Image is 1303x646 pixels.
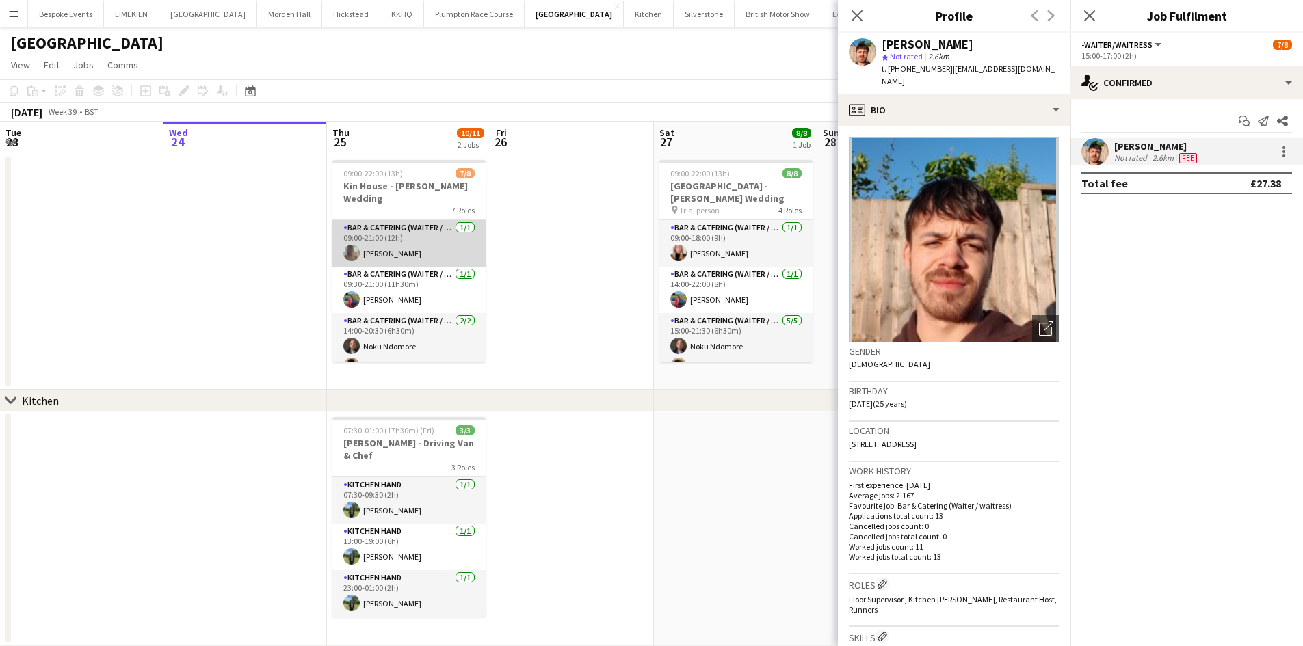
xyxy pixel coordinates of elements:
span: 09:00-22:00 (13h) [670,168,730,178]
button: Plumpton Race Course [424,1,525,27]
h3: Skills [849,630,1059,644]
span: 4 Roles [778,205,802,215]
h3: [GEOGRAPHIC_DATA] - [PERSON_NAME] Wedding [659,180,813,204]
div: [PERSON_NAME] [882,38,973,51]
button: Events [821,1,867,27]
span: | [EMAIL_ADDRESS][DOMAIN_NAME] [882,64,1055,86]
a: Comms [102,56,144,74]
span: Not rated [890,51,923,62]
div: [DATE] [11,105,42,119]
span: 3 Roles [451,462,475,472]
a: View [5,56,36,74]
span: Sun [823,126,839,139]
p: Worked jobs count: 11 [849,541,1059,552]
app-card-role: Bar & Catering (Waiter / waitress)1/109:30-21:00 (11h30m)[PERSON_NAME] [332,267,486,313]
div: 2 Jobs [458,139,484,150]
span: Sat [659,126,674,139]
span: 7/8 [1273,40,1292,50]
span: t. [PHONE_NUMBER] [882,64,953,74]
app-card-role: Kitchen Hand1/113:00-19:00 (6h)[PERSON_NAME] [332,524,486,570]
span: [DATE] (25 years) [849,399,907,409]
span: Tue [5,126,21,139]
app-card-role: Kitchen Hand1/123:00-01:00 (2h)[PERSON_NAME] [332,570,486,617]
span: [DEMOGRAPHIC_DATA] [849,359,930,369]
div: Open photos pop-in [1032,315,1059,342]
span: 27 [657,134,674,150]
app-job-card: 07:30-01:00 (17h30m) (Fri)3/3[PERSON_NAME] - Driving Van & Chef3 RolesKitchen Hand1/107:30-09:30 ... [332,417,486,617]
app-card-role: Bar & Catering (Waiter / waitress)1/109:00-21:00 (12h)[PERSON_NAME] [332,220,486,267]
div: 2.6km [1150,152,1176,163]
h3: Job Fulfilment [1070,7,1303,25]
app-job-card: 09:00-22:00 (13h)7/8Kin House - [PERSON_NAME] Wedding7 RolesBar & Catering (Waiter / waitress)1/1... [332,160,486,362]
button: KKHQ [380,1,424,27]
app-card-role: Bar & Catering (Waiter / waitress)2/214:00-20:30 (6h30m)Noku Ndomore[PERSON_NAME] [332,313,486,379]
span: Fri [496,126,507,139]
button: Bespoke Events [28,1,104,27]
span: -Waiter/Waitress [1081,40,1153,50]
span: 2.6km [925,51,952,62]
span: Wed [169,126,188,139]
div: 1 Job [793,139,811,150]
h3: Profile [838,7,1070,25]
span: 7/8 [456,168,475,178]
button: Silverstone [674,1,735,27]
div: Crew has different fees then in role [1176,152,1200,163]
span: 3/3 [456,425,475,435]
div: 15:00-17:00 (2h) [1081,51,1292,61]
p: Favourite job: Bar & Catering (Waiter / waitress) [849,500,1059,511]
h3: [PERSON_NAME] - Driving Van & Chef [332,437,486,461]
span: 07:30-01:00 (17h30m) (Fri) [343,425,434,435]
p: First experience: [DATE] [849,480,1059,490]
app-card-role: Bar & Catering (Waiter / waitress)1/114:00-22:00 (8h)[PERSON_NAME] [659,267,813,313]
app-card-role: Bar & Catering (Waiter / waitress)1/109:00-18:00 (9h)[PERSON_NAME] [659,220,813,267]
span: Edit [44,59,60,71]
p: Cancelled jobs count: 0 [849,521,1059,531]
span: 25 [330,134,350,150]
h3: Roles [849,577,1059,591]
span: 10/11 [457,128,484,138]
button: [GEOGRAPHIC_DATA] [159,1,257,27]
div: Total fee [1081,176,1128,190]
span: Thu [332,126,350,139]
h3: Gender [849,345,1059,358]
h3: Birthday [849,385,1059,397]
span: Jobs [73,59,94,71]
p: Worked jobs total count: 13 [849,552,1059,562]
app-card-role: Kitchen Hand1/107:30-09:30 (2h)[PERSON_NAME] [332,477,486,524]
span: 8/8 [782,168,802,178]
div: £27.38 [1250,176,1281,190]
span: Comms [107,59,138,71]
h1: [GEOGRAPHIC_DATA] [11,33,163,53]
a: Jobs [68,56,99,74]
h3: Kin House - [PERSON_NAME] Wedding [332,180,486,204]
span: 23 [3,134,21,150]
app-job-card: 09:00-22:00 (13h)8/8[GEOGRAPHIC_DATA] - [PERSON_NAME] Wedding Trial person4 RolesBar & Catering (... [659,160,813,362]
img: Crew avatar or photo [849,137,1059,342]
span: 26 [494,134,507,150]
a: Edit [38,56,65,74]
div: Kitchen [22,394,59,407]
span: 09:00-22:00 (13h) [343,168,403,178]
span: Trial person [679,205,720,215]
div: [PERSON_NAME] [1114,140,1200,152]
p: Cancelled jobs total count: 0 [849,531,1059,541]
h3: Work history [849,465,1059,477]
p: Average jobs: 2.167 [849,490,1059,500]
app-card-role: Bar & Catering (Waiter / waitress)5/515:00-21:30 (6h30m)Noku Ndomore[PERSON_NAME] [659,313,813,439]
span: Fee [1179,153,1197,163]
h3: Location [849,425,1059,437]
span: 7 Roles [451,205,475,215]
div: Not rated [1114,152,1150,163]
button: Morden Hall [257,1,322,27]
button: -Waiter/Waitress [1081,40,1163,50]
div: Confirmed [1070,66,1303,99]
span: 28 [821,134,839,150]
span: View [11,59,30,71]
span: [STREET_ADDRESS] [849,439,917,449]
div: Bio [838,94,1070,126]
span: Floor Supervisor , Kitchen [PERSON_NAME], Restaurant Host, Runners [849,594,1057,615]
button: Hickstead [322,1,380,27]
